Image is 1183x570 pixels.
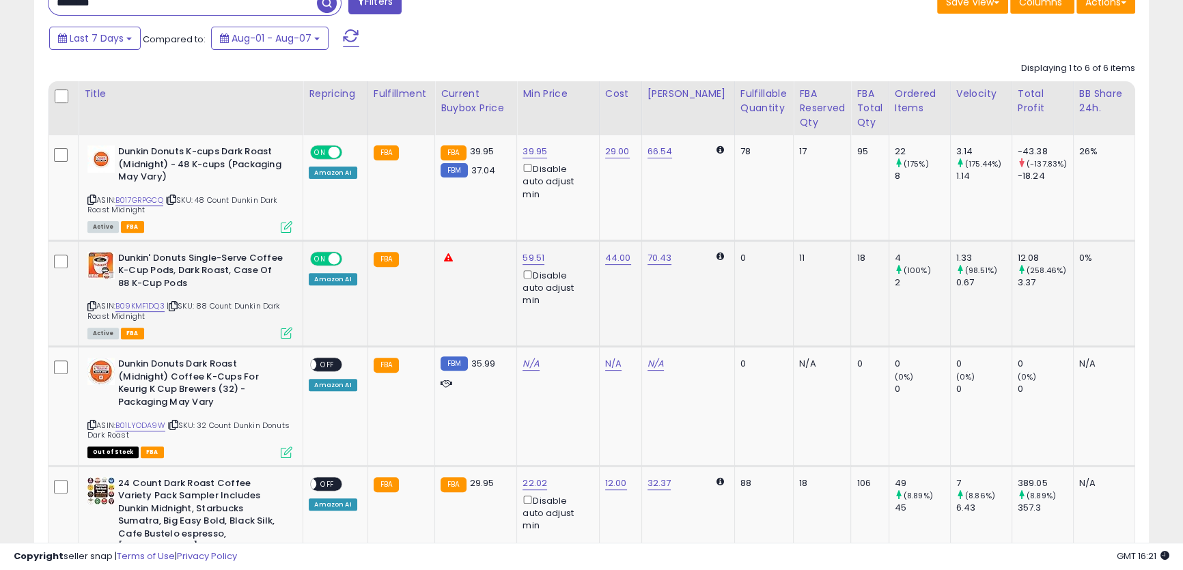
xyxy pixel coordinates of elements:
div: 0 [1018,383,1073,395]
a: B09KMF1DQ3 [115,300,165,312]
div: 18 [799,477,840,489]
div: Disable auto adjust min [523,493,588,532]
div: Cost [605,87,636,101]
small: (0%) [956,371,975,382]
a: 32.37 [648,476,671,490]
small: FBA [374,145,399,160]
div: 7 [956,477,1012,489]
div: Fulfillment [374,87,429,101]
div: 0 [740,252,783,264]
small: (175%) [904,158,929,169]
span: OFF [317,478,339,489]
div: Displaying 1 to 6 of 6 items [1021,62,1135,75]
span: FBA [141,446,164,458]
div: 88 [740,477,783,489]
div: Min Price [523,87,593,101]
span: OFF [340,147,362,158]
div: ASIN: [87,145,292,231]
div: Title [84,87,297,101]
div: 3.37 [1018,276,1073,289]
small: FBM [441,163,467,177]
div: Repricing [309,87,361,101]
small: (8.89%) [904,490,933,501]
a: N/A [523,357,539,371]
a: 12.00 [605,476,627,490]
div: 0 [740,358,783,370]
div: Velocity [956,87,1006,101]
small: FBM [441,356,467,371]
span: All listings currently available for purchase on Amazon [87,328,119,339]
div: Disable auto adjust min [523,161,588,201]
small: FBA [441,477,466,492]
div: 45 [895,502,950,514]
div: -43.38 [1018,145,1073,158]
img: 41QgfDHGI+L._SL40_.jpg [87,145,115,173]
div: [PERSON_NAME] [648,87,729,101]
small: (175.44%) [965,158,1001,169]
span: | SKU: 48 Count Dunkin Dark Roast Midnight [87,195,278,215]
small: FBA [374,252,399,267]
strong: Copyright [14,550,64,562]
div: -18.24 [1018,170,1073,182]
div: BB Share 24h. [1079,87,1129,115]
span: ON [312,147,329,158]
span: FBA [121,328,144,339]
small: FBA [374,477,399,492]
a: 70.43 [648,251,672,265]
div: Disable auto adjust min [523,268,588,307]
small: (8.89%) [1027,490,1056,501]
a: Terms of Use [117,550,175,562]
a: N/A [605,357,622,371]
button: Last 7 Days [49,27,141,50]
small: (8.86%) [965,490,995,501]
div: 106 [857,477,878,489]
a: 66.54 [648,145,673,158]
div: 78 [740,145,783,158]
div: ASIN: [87,252,292,338]
b: Dunkin' Donuts Single-Serve Coffee K-Cup Pods, Dark Roast, Case Of 88 K-Cup Pods [118,252,284,294]
img: 51GT-UfCr-L._SL40_.jpg [87,252,115,279]
small: (100%) [904,265,931,276]
div: 0 [895,383,950,395]
span: Aug-01 - Aug-07 [232,31,311,45]
div: Amazon AI [309,498,357,511]
b: Dunkin Donuts Dark Roast (Midnight) Coffee K-Cups For Keurig K Cup Brewers (32) - Packaging May Vary [118,358,284,412]
a: 29.00 [605,145,630,158]
a: 59.51 [523,251,544,265]
a: N/A [648,357,664,371]
span: | SKU: 88 Count Dunkin Dark Roast Midnight [87,300,281,321]
span: 29.95 [470,476,495,489]
div: Current Buybox Price [441,87,511,115]
button: Aug-01 - Aug-07 [211,27,329,50]
span: 2025-08-15 16:21 GMT [1117,550,1169,562]
div: 0% [1079,252,1124,264]
div: 389.05 [1018,477,1073,489]
div: Amazon AI [309,167,357,179]
a: B017GRPGCQ [115,195,163,206]
span: FBA [121,221,144,233]
img: 51C-kAeao4L._SL40_.jpg [87,477,115,504]
div: 18 [857,252,878,264]
div: 95 [857,145,878,158]
span: 35.99 [471,357,496,370]
small: (-137.83%) [1027,158,1068,169]
div: 49 [895,477,950,489]
div: FBA Reserved Qty [799,87,845,130]
div: 3.14 [956,145,1012,158]
span: OFF [317,359,339,371]
span: | SKU: 32 Count Dunkin Donuts Dark Roast [87,420,290,440]
div: 1.14 [956,170,1012,182]
small: (0%) [895,371,914,382]
small: FBA [374,358,399,373]
div: Total Profit [1018,87,1068,115]
div: 8 [895,170,950,182]
div: 4 [895,252,950,264]
div: 0 [956,383,1012,395]
div: N/A [799,358,840,370]
div: 0 [857,358,878,370]
a: Privacy Policy [177,550,237,562]
span: All listings currently available for purchase on Amazon [87,221,119,233]
a: 44.00 [605,251,631,265]
div: Ordered Items [895,87,945,115]
div: 22 [895,145,950,158]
